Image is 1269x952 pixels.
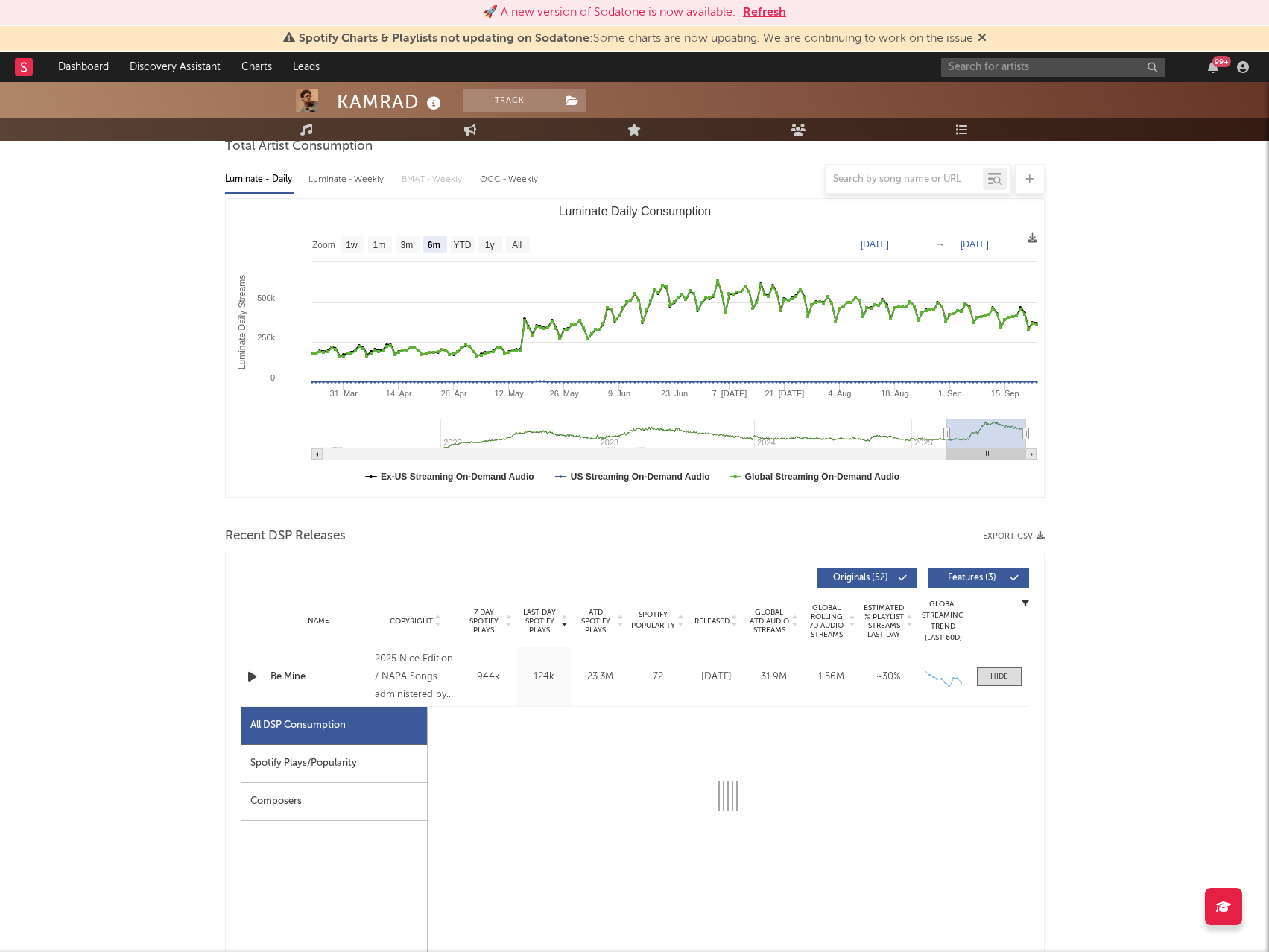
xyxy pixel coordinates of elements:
[270,373,274,382] text: 0
[375,650,456,704] div: 2025 Nice Edition / NAPA Songs administered by Kobalt Music Publishing / Schrödter, [PERSON_NAME]...
[570,472,709,482] text: US Streaming On-Demand Audio
[692,670,741,685] div: [DATE]
[484,240,494,250] text: 1y
[828,389,851,398] text: 4. Aug
[381,472,534,482] text: Ex-US Streaming On-Demand Audio
[749,608,790,635] span: Global ATD Audio Streams
[453,240,471,250] text: YTD
[558,205,711,218] text: Luminate Daily Consumption
[632,670,684,685] div: 72
[257,333,275,342] text: 250k
[241,707,427,745] div: All DSP Consumption
[936,239,945,250] text: →
[400,240,413,250] text: 3m
[282,52,330,82] a: Leads
[225,527,346,545] span: Recent DSP Releases
[806,603,847,639] span: Global Rolling 7D Audio Streams
[921,599,966,644] div: Global Streaming Trend (Last 60D)
[119,52,231,82] a: Discovery Assistant
[826,174,983,185] input: Search by song name or URL
[257,293,275,302] text: 500k
[631,609,675,632] span: Spotify Popularity
[744,472,899,482] text: Global Streaming On-Demand Audio
[241,745,427,783] div: Spotify Plays/Popularity
[226,199,1044,497] svg: Luminate Daily Consumption
[660,389,687,398] text: 23. Jun
[861,239,889,250] text: [DATE]
[520,608,560,635] span: Last Day Spotify Plays
[978,33,987,45] span: Dismiss
[511,240,521,250] text: All
[743,4,786,22] button: Refresh
[250,717,346,734] div: All DSP Consumption
[806,670,856,685] div: 1.56M
[990,389,1019,398] text: 15. Sep
[938,574,1007,583] span: Features ( 3 )
[864,603,905,639] span: Estimated % Playlist Streams Last Day
[299,33,589,45] span: Spotify Charts & Playlists not updating on Sodatone
[983,532,1045,541] button: Export CSV
[385,389,411,398] text: 14. Apr
[241,783,427,821] div: Composers
[712,389,747,398] text: 7. [DATE]
[231,52,282,82] a: Charts
[225,138,373,156] span: Total Artist Consumption
[464,608,504,635] span: 7 Day Spotify Plays
[329,389,358,398] text: 31. Mar
[549,389,579,398] text: 26. May
[817,568,917,588] button: Originals(52)
[312,240,335,250] text: Zoom
[270,670,368,685] a: Be Mine
[520,670,569,685] div: 124k
[299,33,973,45] span: : Some charts are now updating. We are continuing to work on the issue
[1212,56,1231,67] div: 99 +
[694,617,730,626] span: Released
[427,240,440,250] text: 6m
[765,389,804,398] text: 21. [DATE]
[464,670,513,685] div: 944k
[337,89,445,114] div: KAMRAD
[48,52,119,82] a: Dashboard
[576,608,615,635] span: ATD Spotify Plays
[494,389,524,398] text: 12. May
[483,4,735,22] div: 🚀 A new version of Sodatone is now available.
[928,568,1029,588] button: Features(3)
[346,240,358,250] text: 1w
[608,389,630,398] text: 9. Jun
[826,574,895,583] span: Originals ( 52 )
[390,617,433,626] span: Copyright
[1208,61,1218,73] button: 99+
[937,389,961,398] text: 1. Sep
[576,670,624,685] div: 23.3M
[270,615,368,626] div: Name
[941,58,1165,77] input: Search for artists
[373,240,385,250] text: 1m
[440,389,466,398] text: 28. Apr
[881,389,908,398] text: 18. Aug
[463,89,557,112] button: Track
[749,670,799,685] div: 31.9M
[237,275,247,369] text: Luminate Daily Streams
[961,239,989,250] text: [DATE]
[864,670,914,685] div: ~ 30 %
